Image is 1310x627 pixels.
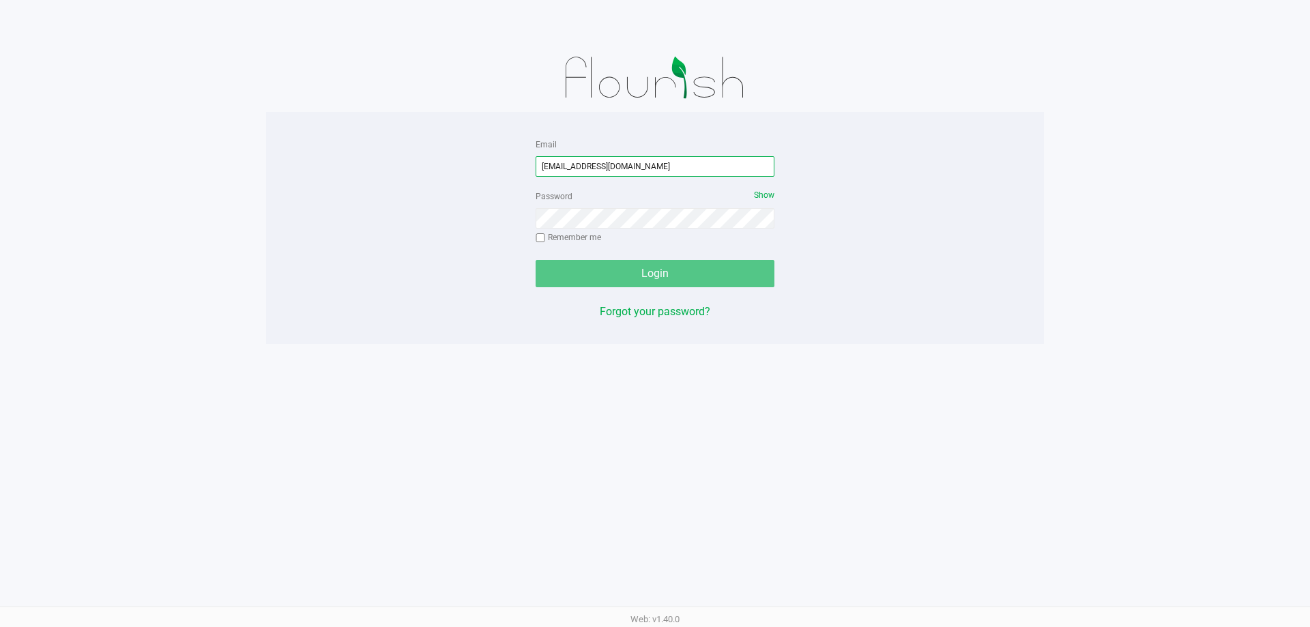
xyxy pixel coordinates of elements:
span: Show [754,190,774,200]
span: Web: v1.40.0 [630,614,680,624]
label: Remember me [536,231,601,244]
label: Email [536,138,557,151]
label: Password [536,190,572,203]
button: Forgot your password? [600,304,710,320]
input: Remember me [536,233,545,243]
